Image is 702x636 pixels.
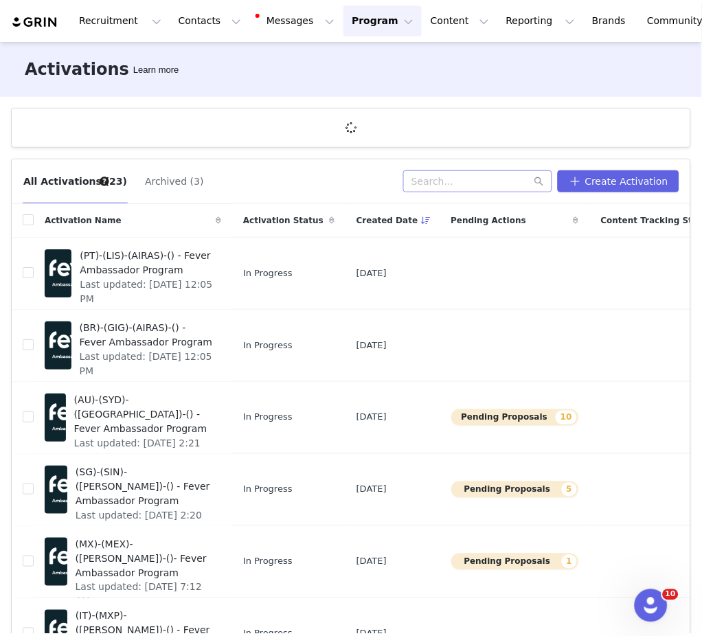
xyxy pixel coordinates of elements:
button: Pending Proposals1 [451,554,579,570]
span: [DATE] [356,339,387,352]
span: Pending Actions [451,214,527,227]
span: In Progress [243,555,293,569]
button: Archived (3) [144,170,205,192]
span: [DATE] [356,266,387,280]
a: (BR)-(GIG)-(AIRAS)-() - Fever Ambassador ProgramLast updated: [DATE] 12:05 PM [45,318,221,373]
button: Messages [250,5,343,36]
a: (MX)-(MEX)-([PERSON_NAME])-()- Fever Ambassador ProgramLast updated: [DATE] 7:12 AM [45,534,221,589]
button: Pending Proposals10 [451,409,579,426]
input: Search... [403,170,552,192]
span: [DATE] [356,483,387,497]
button: Pending Proposals5 [451,481,579,498]
img: grin logo [11,16,59,29]
span: Activation Status [243,214,324,227]
a: (PT)-(LIS)-(AIRAS)-() - Fever Ambassador ProgramLast updated: [DATE] 12:05 PM [45,246,221,301]
a: (SG)-(SIN)-([PERSON_NAME])-() - Fever Ambassador ProgramLast updated: [DATE] 2:20 PM [45,462,221,517]
span: (BR)-(GIG)-(AIRAS)-() - Fever Ambassador Program [80,321,214,350]
button: Create Activation [558,170,679,192]
a: Brands [584,5,638,36]
h3: Activations [25,57,129,82]
span: (PT)-(LIS)-(AIRAS)-() - Fever Ambassador Program [80,249,213,277]
span: In Progress [243,483,293,497]
span: Last updated: [DATE] 2:21 AM [74,436,213,465]
button: Recruitment [71,5,170,36]
button: Content [422,5,497,36]
span: Last updated: [DATE] 12:05 PM [80,350,214,378]
button: Program [343,5,422,36]
span: Created Date [356,214,418,227]
button: All Activations (23) [23,170,128,192]
span: Last updated: [DATE] 2:20 PM [76,508,213,537]
span: (SG)-(SIN)-([PERSON_NAME])-() - Fever Ambassador Program [76,465,213,508]
span: Last updated: [DATE] 12:05 PM [80,277,213,306]
span: Last updated: [DATE] 7:12 AM [76,580,214,609]
button: Reporting [498,5,583,36]
div: Tooltip anchor [131,63,181,77]
span: (AU)-(SYD)-([GEOGRAPHIC_DATA])-() - Fever Ambassador Program [74,393,213,436]
span: 10 [663,589,679,600]
span: (MX)-(MEX)-([PERSON_NAME])-()- Fever Ambassador Program [76,537,214,580]
span: In Progress [243,411,293,424]
a: (AU)-(SYD)-([GEOGRAPHIC_DATA])-() - Fever Ambassador ProgramLast updated: [DATE] 2:21 AM [45,390,221,445]
div: Tooltip anchor [98,175,111,188]
button: Contacts [170,5,249,36]
iframe: Intercom live chat [635,589,668,622]
span: [DATE] [356,555,387,569]
i: icon: search [534,177,544,186]
span: In Progress [243,266,293,280]
span: [DATE] [356,411,387,424]
span: Activation Name [45,214,122,227]
span: In Progress [243,339,293,352]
